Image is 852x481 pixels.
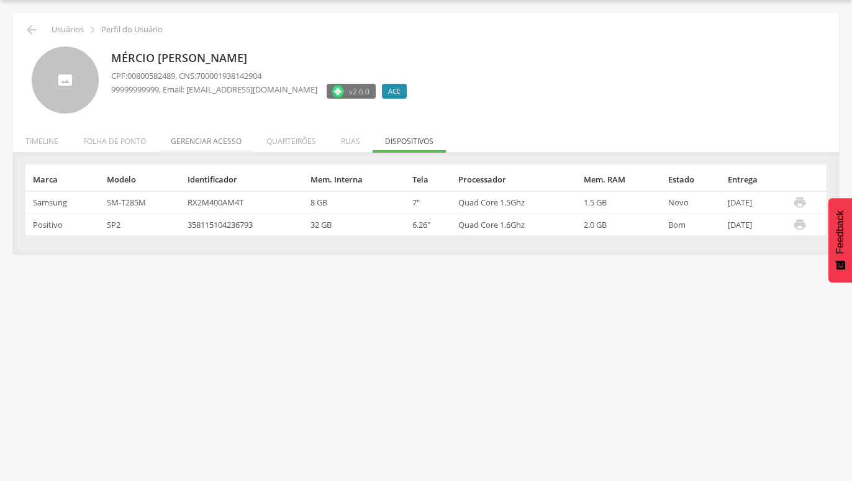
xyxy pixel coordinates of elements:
td: 6.26" [407,214,453,235]
td: 1.5 GB [579,191,663,214]
li: Ruas [329,124,373,153]
li: Gerenciar acesso [158,124,254,153]
span: v2.6.0 [349,85,369,97]
th: Modelo [102,164,183,191]
td: 358115104236793 [183,214,306,235]
p: CPF: , CNS: [111,70,413,82]
li: Folha de ponto [71,124,158,153]
p: Mércio [PERSON_NAME] [111,50,413,66]
a:  [793,200,807,212]
td: RX2M400AM4T [183,191,306,214]
button: Feedback - Mostrar pesquisa [828,198,852,282]
td: SP2 [102,214,183,235]
td: Quad Core 1.6Ghz [453,214,579,235]
span: 700001938142904 [196,70,261,81]
i:  [86,23,99,37]
th: Identificador [183,164,306,191]
th: Processador [453,164,579,191]
td: 2.0 GB [579,214,663,235]
p: , Email: [EMAIL_ADDRESS][DOMAIN_NAME] [111,84,317,96]
li: Quarteirões [254,124,329,153]
td: Samsung [25,191,102,214]
td: [DATE] [723,191,788,214]
td: Bom [663,214,722,235]
td: [DATE] [723,214,788,235]
li: Timeline [13,124,71,153]
p: Usuários [52,25,84,35]
th: Marca [25,164,102,191]
th: Mem. Interna [306,164,407,191]
td: Quad Core 1.5Ghz [453,191,579,214]
i:  [24,22,39,37]
span: ACE [388,86,401,96]
td: SM-T285M [102,191,183,214]
span: 00800582489 [127,70,175,81]
td: 8 GB [306,191,407,214]
i:  [793,218,807,232]
td: 32 GB [306,214,407,235]
td: Positivo [25,214,102,235]
td: 7" [407,191,453,214]
span: 99999999999 [111,84,159,95]
span: Feedback [835,210,846,254]
th: Tela [407,164,453,191]
th: Mem. RAM [579,164,663,191]
th: Estado [663,164,722,191]
i:  [793,196,807,209]
a:  [793,223,807,234]
p: Perfil do Usuário [101,25,163,35]
td: Novo [663,191,722,214]
th: Entrega [723,164,788,191]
